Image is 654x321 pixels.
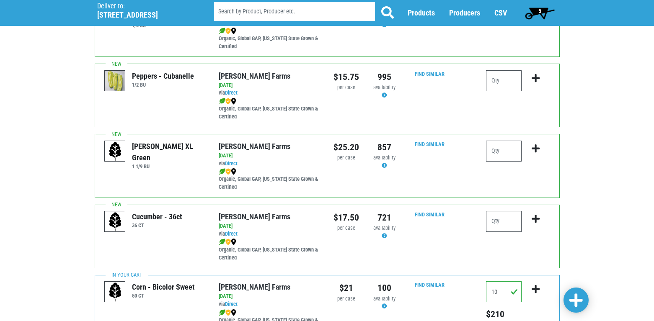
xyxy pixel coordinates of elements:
img: leaf-e5c59151409436ccce96b2ca1b28e03c.png [219,168,225,175]
a: 5 [521,5,558,21]
div: $17.50 [333,211,359,224]
div: via [219,230,321,238]
div: $15.75 [333,70,359,84]
div: [DATE] [219,82,321,90]
img: map_marker-0e94453035b3232a4d21701695807de9.png [231,168,236,175]
a: [PERSON_NAME] Farms [219,142,290,151]
div: 995 [372,70,397,84]
span: availability [373,154,396,161]
img: safety-e55c860ca8c00a9c171001a62a92dabd.png [225,28,231,34]
img: placeholder-variety-43d6402dacf2d531de610a020419775a.svg [105,141,126,162]
div: [DATE] [219,222,321,230]
a: Direct [225,160,238,167]
img: map_marker-0e94453035b3232a4d21701695807de9.png [231,98,236,105]
img: safety-e55c860ca8c00a9c171001a62a92dabd.png [225,239,231,245]
h6: 50 CT [132,293,195,299]
img: safety-e55c860ca8c00a9c171001a62a92dabd.png [225,168,231,175]
img: safety-e55c860ca8c00a9c171001a62a92dabd.png [225,309,231,316]
img: map_marker-0e94453035b3232a4d21701695807de9.png [231,239,236,245]
input: Qty [486,211,522,232]
span: availability [373,84,396,90]
h6: 36 CT [132,222,182,229]
input: Qty [486,141,522,162]
div: [PERSON_NAME] XL Green [132,141,206,163]
div: 100 [372,281,397,295]
div: per case [333,224,359,232]
img: map_marker-0e94453035b3232a4d21701695807de9.png [231,309,236,316]
h5: [STREET_ADDRESS] [97,10,193,20]
span: 5 [538,8,541,14]
p: Deliver to: [97,2,193,10]
img: placeholder-variety-43d6402dacf2d531de610a020419775a.svg [105,211,126,232]
a: Producers [449,9,480,18]
input: Qty [486,281,522,302]
img: safety-e55c860ca8c00a9c171001a62a92dabd.png [225,98,231,105]
div: per case [333,295,359,303]
a: Find Similar [415,141,445,147]
img: thumbnail-0a21d7569dbf8d3013673048c6385dc6.png [105,71,126,92]
div: Organic, Global GAP, [US_STATE] State Grown & Certified [219,27,321,51]
h6: 1 1/9 BU [132,163,206,169]
img: placeholder-variety-43d6402dacf2d531de610a020419775a.svg [105,282,126,303]
input: Search by Product, Producer etc. [214,3,375,21]
a: CSV [494,9,507,18]
h5: $210 [486,309,522,320]
a: Find Similar [415,71,445,77]
div: per case [333,84,359,92]
a: Direct [225,90,238,96]
div: [DATE] [219,293,321,300]
div: $21 [333,281,359,295]
div: [DATE] [219,152,321,160]
a: Peppers - Cubanelle [105,77,126,84]
a: Find Similar [415,211,445,218]
img: map_marker-0e94453035b3232a4d21701695807de9.png [231,28,236,34]
a: Direct [225,301,238,307]
img: leaf-e5c59151409436ccce96b2ca1b28e03c.png [219,239,225,245]
input: Qty [486,70,522,91]
img: leaf-e5c59151409436ccce96b2ca1b28e03c.png [219,98,225,105]
span: availability [373,295,396,302]
div: Cucumber - 36ct [132,211,182,222]
img: leaf-e5c59151409436ccce96b2ca1b28e03c.png [219,309,225,316]
span: availability [373,225,396,231]
a: [PERSON_NAME] Farms [219,282,290,291]
a: Direct [225,231,238,237]
a: [PERSON_NAME] Farms [219,72,290,80]
div: 857 [372,141,397,154]
div: per case [333,154,359,162]
a: Find Similar [415,282,445,288]
div: 721 [372,211,397,224]
div: Corn - Bicolor Sweet [132,281,195,293]
h6: 1/2 BU [132,82,194,88]
div: via [219,89,321,97]
div: Organic, Global GAP, [US_STATE] State Grown & Certified [219,238,321,262]
div: Organic, Global GAP, [US_STATE] State Grown & Certified [219,168,321,192]
a: Products [408,9,435,18]
img: leaf-e5c59151409436ccce96b2ca1b28e03c.png [219,28,225,34]
div: via [219,300,321,308]
div: Organic, Global GAP, [US_STATE] State Grown & Certified [219,97,321,121]
div: Peppers - Cubanelle [132,70,194,82]
a: [PERSON_NAME] Farms [219,212,290,221]
div: $25.20 [333,141,359,154]
div: via [219,160,321,168]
